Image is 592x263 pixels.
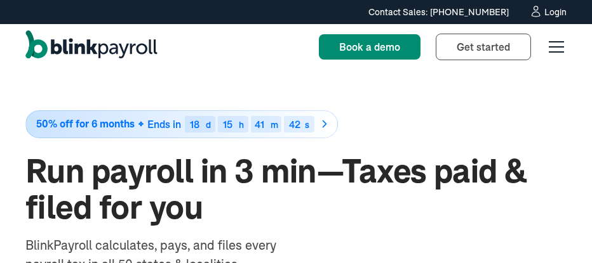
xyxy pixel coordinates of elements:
span: 42 [289,118,300,131]
span: 15 [223,118,232,131]
a: Login [529,5,567,19]
div: Contact Sales: [PHONE_NUMBER] [368,6,509,19]
div: Login [544,8,567,16]
div: d [206,120,211,129]
span: 50% off for 6 months [36,119,135,129]
div: m [271,120,278,129]
h1: Run payroll in 3 min—Taxes paid & filed for you [25,153,567,226]
span: Ends in [147,118,181,131]
a: home [25,30,158,63]
div: h [239,120,244,129]
span: Get started [457,41,510,53]
span: 41 [255,118,264,131]
div: menu [541,32,567,62]
a: Book a demo [319,34,420,60]
a: 50% off for 6 monthsEnds in18d15h41m42s [25,110,567,138]
span: Book a demo [339,41,400,53]
div: s [305,120,309,129]
span: 18 [190,118,199,131]
a: Get started [436,34,531,60]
